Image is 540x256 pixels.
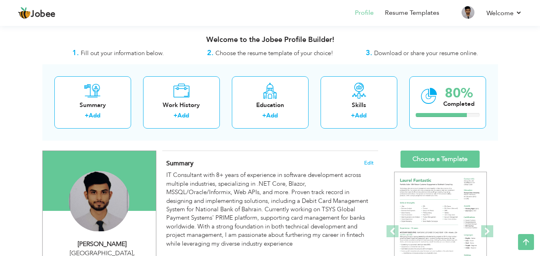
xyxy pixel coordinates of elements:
[173,111,177,120] label: +
[18,7,56,20] a: Jobee
[462,6,474,19] img: Profile Img
[374,49,478,57] span: Download or share your resume online.
[327,101,391,109] div: Skills
[262,111,266,120] label: +
[401,151,480,168] a: Choose a Template
[85,111,89,120] label: +
[215,49,333,57] span: Choose the resume template of your choice!
[69,171,130,232] img: Muhammad Akhlas Ahmed
[31,10,56,19] span: Jobee
[166,159,373,167] h4: Adding a summary is a quick and easy way to highlight your experience and interests.
[81,49,164,57] span: Fill out your information below.
[443,100,474,108] div: Completed
[486,8,522,18] a: Welcome
[207,48,213,58] strong: 2.
[355,8,374,18] a: Profile
[177,111,189,119] a: Add
[364,160,374,166] span: Edit
[72,48,79,58] strong: 1.
[266,111,278,119] a: Add
[42,36,498,44] h3: Welcome to the Jobee Profile Builder!
[385,8,439,18] a: Resume Templates
[89,111,100,119] a: Add
[355,111,367,119] a: Add
[61,101,125,109] div: Summary
[166,171,373,248] div: IT Consultant with 8+ years of experience in software development across multiple industries, spe...
[366,48,372,58] strong: 3.
[149,101,213,109] div: Work History
[18,7,31,20] img: jobee.io
[351,111,355,120] label: +
[443,87,474,100] div: 80%
[49,240,156,249] div: [PERSON_NAME]
[238,101,302,109] div: Education
[166,159,193,168] span: Summary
